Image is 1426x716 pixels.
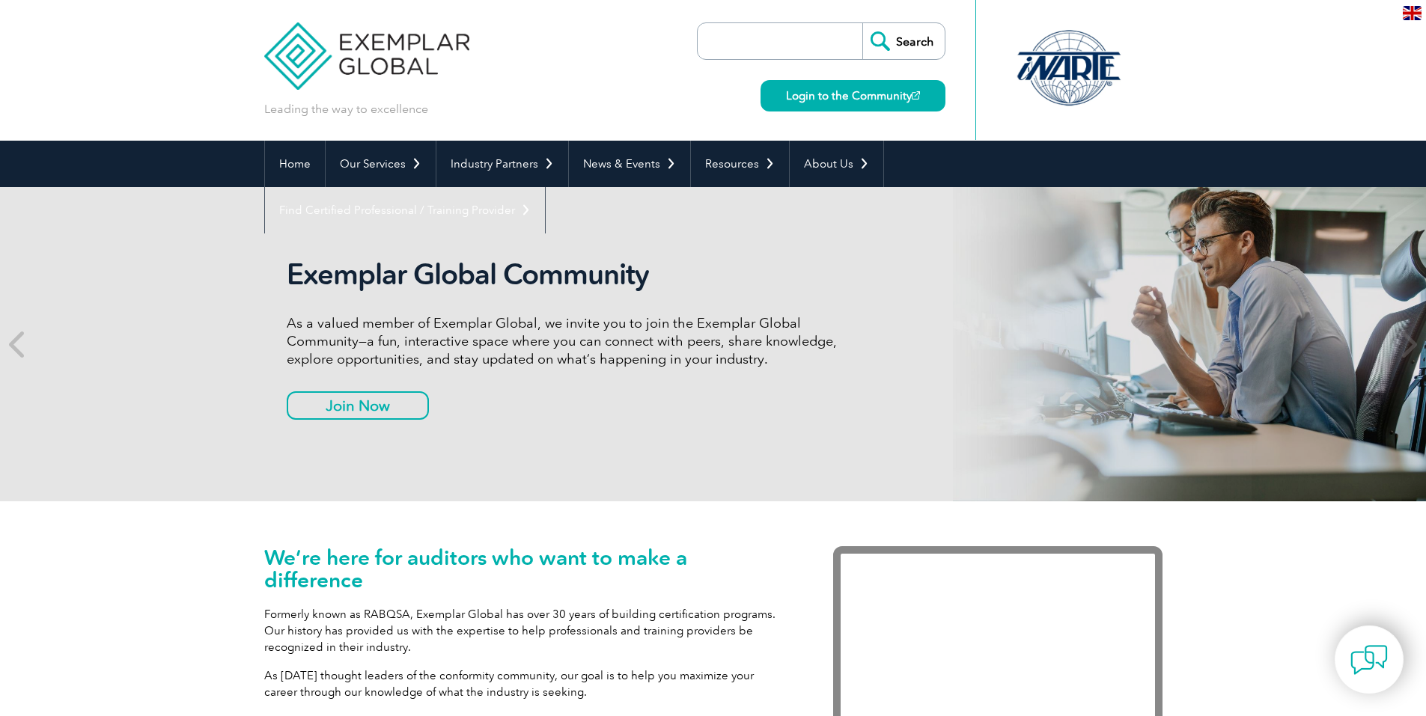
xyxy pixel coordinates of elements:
[265,141,325,187] a: Home
[691,141,789,187] a: Resources
[264,546,788,591] h1: We’re here for auditors who want to make a difference
[436,141,568,187] a: Industry Partners
[1403,6,1422,20] img: en
[862,23,945,59] input: Search
[912,91,920,100] img: open_square.png
[569,141,690,187] a: News & Events
[264,667,788,700] p: As [DATE] thought leaders of the conformity community, our goal is to help you maximize your care...
[790,141,883,187] a: About Us
[287,314,848,368] p: As a valued member of Exemplar Global, we invite you to join the Exemplar Global Community—a fun,...
[264,606,788,655] p: Formerly known as RABQSA, Exemplar Global has over 30 years of building certification programs. O...
[287,391,429,420] a: Join Now
[761,80,945,111] a: Login to the Community
[265,187,545,233] a: Find Certified Professional / Training Provider
[287,257,848,292] h2: Exemplar Global Community
[1350,641,1388,679] img: contact-chat.png
[326,141,436,187] a: Our Services
[264,101,428,117] p: Leading the way to excellence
